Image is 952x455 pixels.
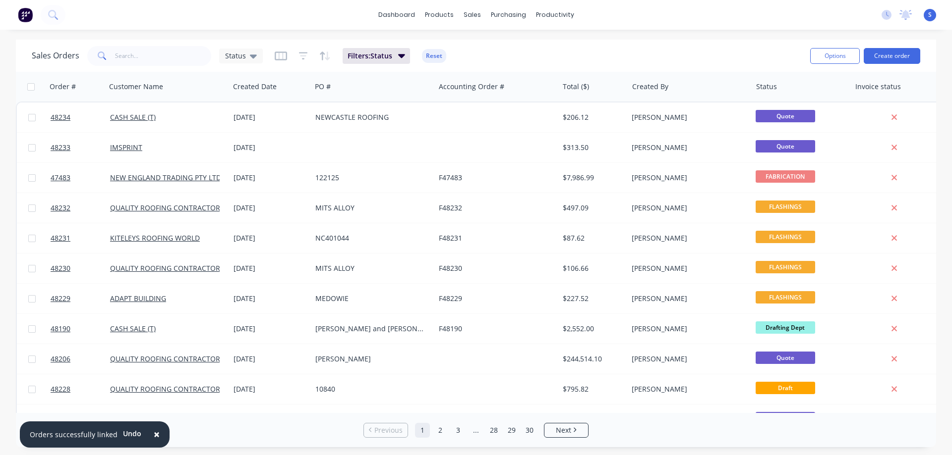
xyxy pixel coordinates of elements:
[51,374,110,404] a: 48228
[51,253,110,283] a: 48230
[374,425,403,435] span: Previous
[234,203,307,213] div: [DATE]
[632,294,742,303] div: [PERSON_NAME]
[315,112,425,122] div: NEWCASTLE ROOFING
[51,193,110,223] a: 48232
[110,233,200,243] a: KITELEYS ROOFING WORLD
[459,7,486,22] div: sales
[563,203,621,213] div: $497.09
[115,46,212,66] input: Search...
[234,173,307,183] div: [DATE]
[531,7,579,22] div: productivity
[234,294,307,303] div: [DATE]
[110,324,156,333] a: CASH SALE (T)
[632,354,742,364] div: [PERSON_NAME]
[118,426,147,441] button: Undo
[51,354,70,364] span: 48206
[234,233,307,243] div: [DATE]
[109,82,163,92] div: Customer Name
[154,427,160,441] span: ×
[522,423,537,438] a: Page 30
[110,203,224,212] a: QUALITY ROOFING CONTRACTORS
[30,429,118,440] div: Orders successfully linked
[234,263,307,273] div: [DATE]
[315,354,425,364] div: [PERSON_NAME]
[544,425,588,435] a: Next page
[51,263,70,273] span: 48230
[810,48,860,64] button: Options
[343,48,410,64] button: Filters:Status
[51,384,70,394] span: 48228
[439,263,549,273] div: F48230
[315,384,425,394] div: 10840
[234,324,307,334] div: [DATE]
[632,233,742,243] div: [PERSON_NAME]
[756,352,815,364] span: Quote
[756,382,815,394] span: Draft
[563,112,621,122] div: $206.12
[439,294,549,303] div: F48229
[632,143,742,152] div: [PERSON_NAME]
[315,203,425,213] div: MITS ALLOY
[632,82,668,92] div: Created By
[632,324,742,334] div: [PERSON_NAME]
[504,423,519,438] a: Page 29
[110,173,221,182] a: NEW ENGLAND TRADING PTY LTD
[855,82,901,92] div: Invoice status
[51,284,110,313] a: 48229
[110,263,224,273] a: QUALITY ROOFING CONTRACTORS
[51,233,70,243] span: 48231
[632,112,742,122] div: [PERSON_NAME]
[315,324,425,334] div: [PERSON_NAME] and [PERSON_NAME]
[756,321,815,334] span: Drafting Dept
[110,384,224,394] a: QUALITY ROOFING CONTRACTORS
[225,51,246,61] span: Status
[18,7,33,22] img: Factory
[51,143,70,152] span: 48233
[51,163,110,193] a: 47483
[315,233,425,243] div: NC401044
[51,173,70,183] span: 47483
[439,233,549,243] div: F48231
[563,384,621,394] div: $795.82
[439,173,549,183] div: F47483
[32,51,79,60] h1: Sales Orders
[51,314,110,344] a: 48190
[563,233,621,243] div: $87.62
[110,294,166,303] a: ADAPT BUILDING
[756,170,815,183] span: FABRICATION
[51,203,70,213] span: 48232
[439,324,549,334] div: F48190
[756,110,815,122] span: Quote
[144,423,170,447] button: Close
[422,49,446,63] button: Reset
[110,354,224,363] a: QUALITY ROOFING CONTRACTORS
[756,412,815,424] span: Quote
[439,203,549,213] div: F48232
[110,143,142,152] a: IMSPRINT
[51,112,70,122] span: 48234
[632,203,742,213] div: [PERSON_NAME]
[51,324,70,334] span: 48190
[469,423,483,438] a: Jump forward
[51,294,70,303] span: 48229
[563,82,589,92] div: Total ($)
[928,10,932,19] span: S
[234,112,307,122] div: [DATE]
[756,140,815,152] span: Quote
[373,7,420,22] a: dashboard
[51,223,110,253] a: 48231
[563,173,621,183] div: $7,986.99
[51,102,110,132] a: 48234
[110,112,156,122] a: CASH SALE (T)
[563,263,621,273] div: $106.66
[433,423,448,438] a: Page 2
[632,173,742,183] div: [PERSON_NAME]
[315,173,425,183] div: 122125
[51,133,110,162] a: 48233
[51,404,110,434] a: 47870
[315,294,425,303] div: MEDOWIE
[556,425,571,435] span: Next
[563,294,621,303] div: $227.52
[563,324,621,334] div: $2,552.00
